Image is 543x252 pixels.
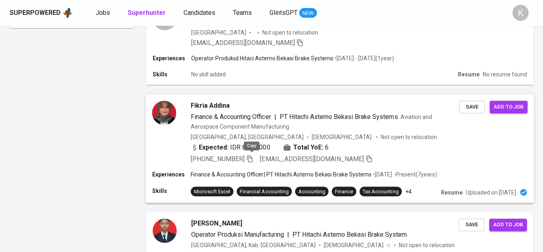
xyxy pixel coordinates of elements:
span: [PHONE_NUMBER] [191,155,245,163]
p: Experiences [152,170,191,178]
a: Teams [233,8,253,18]
a: Jobs [96,8,112,18]
div: Microsoft Excel [194,188,230,195]
span: Jobs [96,9,110,16]
a: Candidates [184,8,217,18]
span: Fikria Addina [191,100,230,110]
p: Skills [152,186,191,195]
div: [GEOGRAPHIC_DATA], Kab. [GEOGRAPHIC_DATA] [191,241,316,249]
span: PT Hitachi Astemo Bekasi Brake Systems [280,113,398,121]
p: Operator Produksi | Hitaci Astemo Bekasi Brake Systems [191,54,333,62]
p: Uploaded on [DATE] [466,188,516,196]
span: [EMAIL_ADDRESS][DOMAIN_NAME] [260,155,364,163]
div: Superpowered [10,8,61,18]
p: Resume [441,188,463,196]
div: IDR 8.000.000 [191,143,270,152]
span: Finance & Accounting Officer [191,113,271,121]
p: Finance & Accounting Officer | PT Hitachi Astemo Bekasi Brake Systems [191,170,372,178]
span: Add to job [493,220,523,229]
div: [GEOGRAPHIC_DATA], [GEOGRAPHIC_DATA] [191,133,304,141]
p: • [DATE] - [DATE] ( 1 year ) [333,54,394,62]
b: Expected: [199,143,229,152]
img: app logo [62,7,73,19]
button: Save [459,100,485,113]
p: Resume [458,70,480,78]
span: Add to job [494,102,523,111]
a: Fikria AddinaFinance & Accounting Officer|PT Hitachi Astemo Bekasi Brake SystemsAviation and Aero... [146,94,533,203]
p: Not open to relocation [399,241,455,249]
div: Finance [335,188,353,195]
a: GlintsGPT NEW [269,8,317,18]
span: [DEMOGRAPHIC_DATA] [312,133,373,141]
span: Operator Produksi Manufacturing [191,231,284,238]
span: Teams [233,9,252,16]
div: [GEOGRAPHIC_DATA] [191,29,246,37]
span: Save [463,102,481,111]
span: 6 [325,143,329,152]
a: Superpoweredapp logo [10,7,73,19]
span: | [287,230,289,240]
p: Experiences [153,54,191,62]
a: Superhunter [128,8,167,18]
p: No resume found [483,70,527,78]
div: Accounting [298,188,325,195]
div: Financial Accounting [240,188,288,195]
p: +4 [405,187,411,195]
p: • [DATE] - Present ( 7 years ) [372,170,437,178]
p: Skills [153,70,191,78]
div: Tax Accounting [363,188,398,195]
span: GlintsGPT [269,9,298,16]
img: 0e994d17-3842-4bc6-a01f-f3bf1eea0791.jpg [153,219,177,243]
span: PT Hitachi Astemo Bekasi Brake System [292,231,407,238]
span: | [274,112,276,122]
span: NEW [299,9,317,17]
button: Add to job [490,100,527,113]
p: No skill added [191,70,226,78]
span: [PERSON_NAME] [191,219,242,228]
span: Save [463,220,480,229]
b: Total YoE: [293,143,323,152]
span: Candidates [184,9,215,16]
b: Superhunter [128,9,166,16]
button: Add to job [489,219,527,231]
p: Not open to relocation [381,133,437,141]
span: [EMAIL_ADDRESS][DOMAIN_NAME] [191,39,295,47]
div: K [512,5,529,21]
span: [DEMOGRAPHIC_DATA] [324,241,385,249]
img: b214d67a392bfbe1ceccd5b6f52346cb.jpg [152,100,176,125]
button: Save [459,219,484,231]
span: Aviation and Aerospace Component Manufacturing [191,114,432,130]
p: Not open to relocation [262,29,318,37]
